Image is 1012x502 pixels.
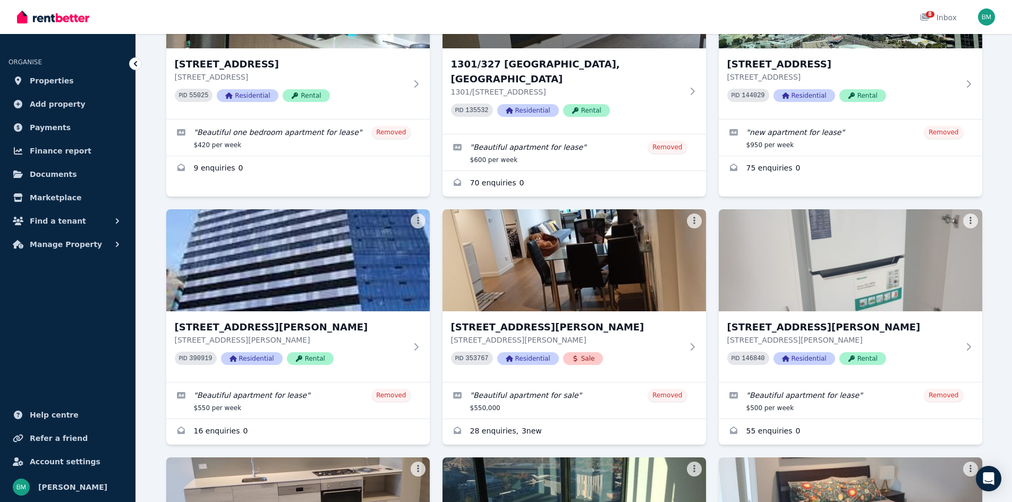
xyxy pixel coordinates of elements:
[179,92,188,98] small: PID
[30,215,86,227] span: Find a tenant
[451,87,683,97] p: 1301/[STREET_ADDRESS]
[443,134,706,171] a: Edit listing: Beautiful apartment for lease
[773,352,835,365] span: Residential
[839,89,886,102] span: Rental
[719,382,982,419] a: Edit listing: Beautiful apartment for lease
[30,98,86,110] span: Add property
[166,419,430,445] a: Enquiries for 2203/18 Mt Alexander Rd, Travancore
[38,481,107,494] span: [PERSON_NAME]
[443,171,706,197] a: Enquiries for 1301/327 La Trobe, Melbourne
[8,210,127,232] button: Find a tenant
[30,121,71,134] span: Payments
[166,382,430,419] a: Edit listing: Beautiful apartment for lease
[976,466,1001,491] div: Open Intercom Messenger
[30,168,77,181] span: Documents
[217,89,278,102] span: Residential
[8,404,127,426] a: Help centre
[8,140,127,161] a: Finance report
[30,144,91,157] span: Finance report
[455,355,464,361] small: PID
[497,352,559,365] span: Residential
[166,209,430,382] a: 2203/18 Mt Alexander Rd, Travancore[STREET_ADDRESS][PERSON_NAME][STREET_ADDRESS][PERSON_NAME]PID ...
[8,451,127,472] a: Account settings
[563,352,603,365] span: Sale
[687,462,702,477] button: More options
[30,432,88,445] span: Refer a friend
[742,92,764,99] code: 144029
[287,352,334,365] span: Rental
[30,191,81,204] span: Marketplace
[727,335,959,345] p: [STREET_ADDRESS][PERSON_NAME]
[719,120,982,156] a: Edit listing: new apartment for lease
[727,72,959,82] p: [STREET_ADDRESS]
[727,57,959,72] h3: [STREET_ADDRESS]
[443,209,706,311] img: 2609/65 Dudley St, West Melbourne
[30,409,79,421] span: Help centre
[963,214,978,228] button: More options
[17,9,89,25] img: RentBetter
[283,89,329,102] span: Rental
[8,70,127,91] a: Properties
[773,89,835,102] span: Residential
[189,92,208,99] code: 55025
[719,209,982,311] img: 2609/420 Spencer Street, West Melbourne
[732,92,740,98] small: PID
[497,104,559,117] span: Residential
[411,462,426,477] button: More options
[443,382,706,419] a: Edit listing: Beautiful apartment for sale
[8,234,127,255] button: Manage Property
[563,104,610,117] span: Rental
[8,164,127,185] a: Documents
[8,58,42,66] span: ORGANISE
[8,117,127,138] a: Payments
[175,57,406,72] h3: [STREET_ADDRESS]
[978,8,995,25] img: Brendan Meng
[451,335,683,345] p: [STREET_ADDRESS][PERSON_NAME]
[443,419,706,445] a: Enquiries for 2609/65 Dudley St, West Melbourne
[451,57,683,87] h3: 1301/327 [GEOGRAPHIC_DATA], [GEOGRAPHIC_DATA]
[189,355,212,362] code: 390919
[465,355,488,362] code: 353767
[8,187,127,208] a: Marketplace
[451,320,683,335] h3: [STREET_ADDRESS][PERSON_NAME]
[719,209,982,382] a: 2609/420 Spencer Street, West Melbourne[STREET_ADDRESS][PERSON_NAME][STREET_ADDRESS][PERSON_NAME]...
[719,156,982,182] a: Enquiries for 2106w/11 Bale Circuit Street, Southbank
[455,107,464,113] small: PID
[8,428,127,449] a: Refer a friend
[727,320,959,335] h3: [STREET_ADDRESS][PERSON_NAME]
[179,355,188,361] small: PID
[30,455,100,468] span: Account settings
[166,156,430,182] a: Enquiries for 1209/97 Palmerston Crescent, South Melbourne
[221,352,283,365] span: Residential
[411,214,426,228] button: More options
[8,93,127,115] a: Add property
[13,479,30,496] img: Brendan Meng
[30,238,102,251] span: Manage Property
[30,74,74,87] span: Properties
[920,12,957,23] div: Inbox
[926,11,934,18] span: 8
[719,419,982,445] a: Enquiries for 2609/420 Spencer Street, West Melbourne
[963,462,978,477] button: More options
[465,107,488,114] code: 135532
[166,120,430,156] a: Edit listing: Beautiful one bedroom apartment for lease
[443,209,706,382] a: 2609/65 Dudley St, West Melbourne[STREET_ADDRESS][PERSON_NAME][STREET_ADDRESS][PERSON_NAME]PID 35...
[687,214,702,228] button: More options
[175,335,406,345] p: [STREET_ADDRESS][PERSON_NAME]
[839,352,886,365] span: Rental
[742,355,764,362] code: 146840
[175,72,406,82] p: [STREET_ADDRESS]
[732,355,740,361] small: PID
[175,320,406,335] h3: [STREET_ADDRESS][PERSON_NAME]
[166,209,430,311] img: 2203/18 Mt Alexander Rd, Travancore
